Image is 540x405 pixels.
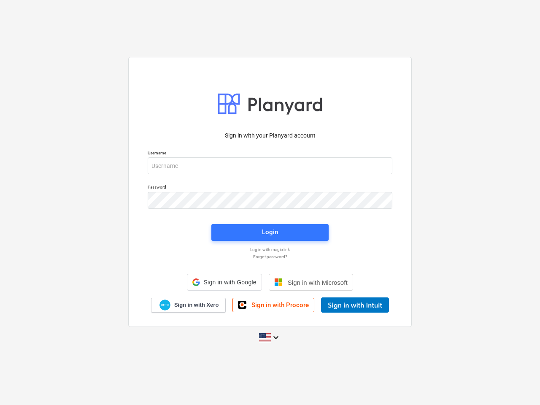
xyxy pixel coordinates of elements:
[232,298,314,312] a: Sign in with Procore
[271,332,281,343] i: keyboard_arrow_down
[148,131,392,140] p: Sign in with your Planyard account
[143,254,397,259] a: Forgot password?
[148,184,392,192] p: Password
[151,298,226,313] a: Sign in with Xero
[288,279,348,286] span: Sign in with Microsoft
[174,301,219,309] span: Sign in with Xero
[211,224,329,241] button: Login
[187,274,262,291] div: Sign in with Google
[203,279,256,286] span: Sign in with Google
[262,227,278,238] div: Login
[148,150,392,157] p: Username
[159,300,170,311] img: Xero logo
[251,301,309,309] span: Sign in with Procore
[274,278,283,286] img: Microsoft logo
[148,157,392,174] input: Username
[143,247,397,252] a: Log in with magic link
